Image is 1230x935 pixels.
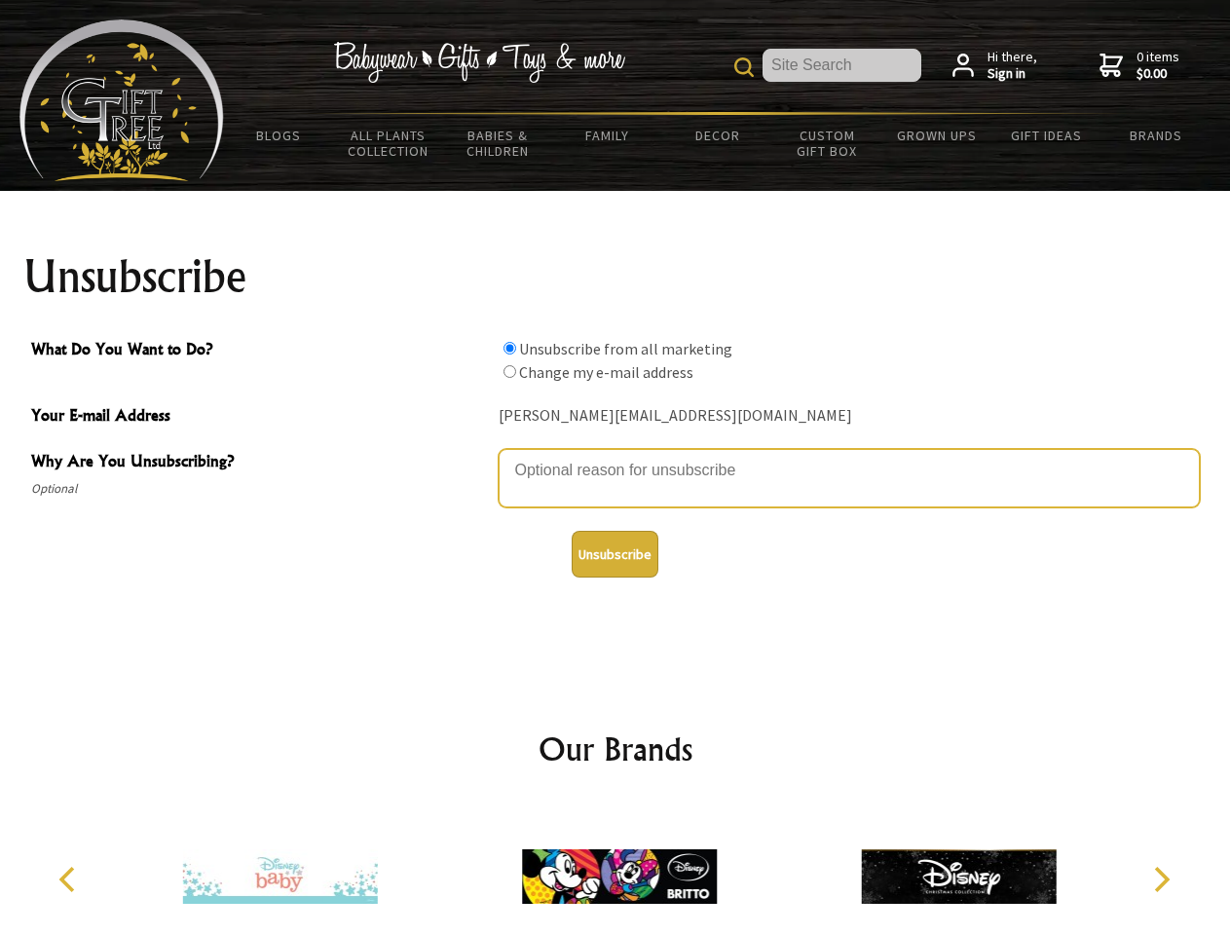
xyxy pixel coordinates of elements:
a: Gift Ideas [991,115,1101,156]
input: Site Search [763,49,921,82]
img: Babyware - Gifts - Toys and more... [19,19,224,181]
strong: $0.00 [1137,65,1179,83]
div: [PERSON_NAME][EMAIL_ADDRESS][DOMAIN_NAME] [499,401,1200,431]
a: Hi there,Sign in [952,49,1037,83]
button: Unsubscribe [572,531,658,578]
h2: Our Brands [39,726,1192,772]
label: Unsubscribe from all marketing [519,339,732,358]
span: Hi there, [988,49,1037,83]
input: What Do You Want to Do? [503,365,516,378]
strong: Sign in [988,65,1037,83]
label: Change my e-mail address [519,362,693,382]
h1: Unsubscribe [23,253,1208,300]
input: What Do You Want to Do? [503,342,516,355]
a: All Plants Collection [334,115,444,171]
button: Next [1139,858,1182,901]
span: What Do You Want to Do? [31,337,489,365]
img: Babywear - Gifts - Toys & more [333,42,625,83]
button: Previous [49,858,92,901]
a: Babies & Children [443,115,553,171]
textarea: Why Are You Unsubscribing? [499,449,1200,507]
img: product search [734,57,754,77]
a: 0 items$0.00 [1100,49,1179,83]
a: Custom Gift Box [772,115,882,171]
a: BLOGS [224,115,334,156]
a: Grown Ups [881,115,991,156]
span: Why Are You Unsubscribing? [31,449,489,477]
span: Your E-mail Address [31,403,489,431]
a: Decor [662,115,772,156]
a: Family [553,115,663,156]
span: 0 items [1137,48,1179,83]
a: Brands [1101,115,1211,156]
span: Optional [31,477,489,501]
